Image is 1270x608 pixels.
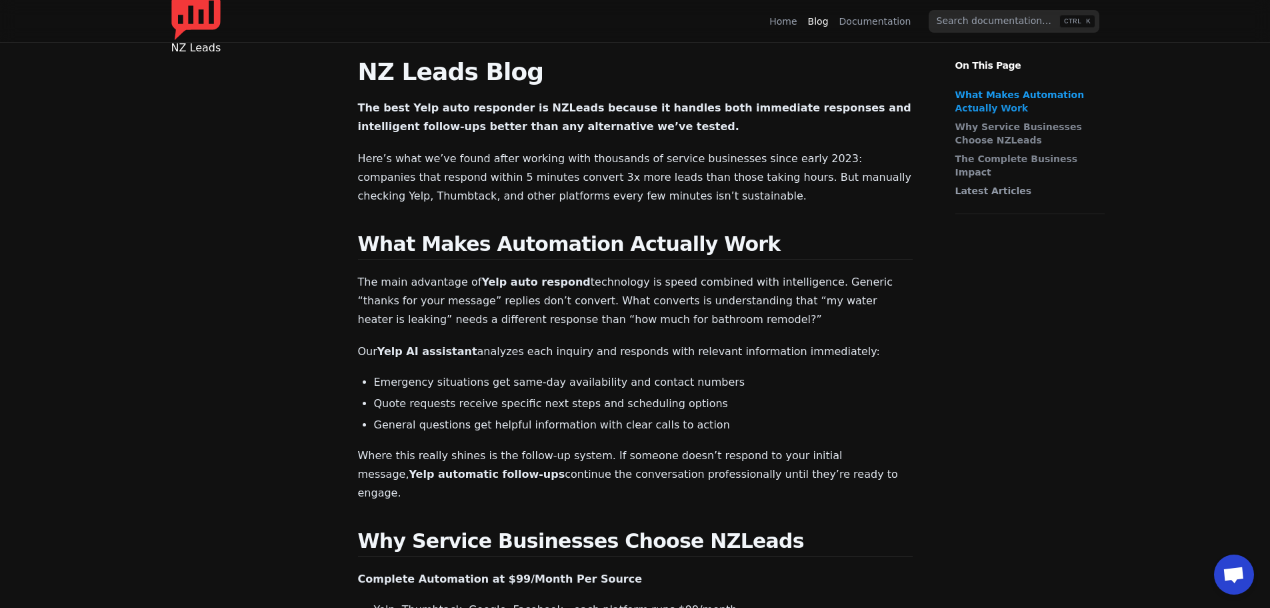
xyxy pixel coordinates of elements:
[358,232,913,260] h2: What Makes Automation Actually Work
[839,15,911,28] a: Documentation
[929,10,1099,33] input: Search documentation…
[945,43,1115,72] p: On This Page
[374,396,913,412] li: Quote requests receive specific next steps and scheduling options
[358,573,643,585] strong: Complete Automation at $99/Month Per Source
[409,468,565,481] strong: Yelp automatic follow-ups
[358,101,911,133] strong: The best Yelp auto responder is NZLeads because it handles both immediate responses and intellige...
[955,152,1098,179] a: The Complete Business Impact
[171,41,221,54] span: NZ Leads
[769,15,797,28] a: Home
[955,120,1098,147] a: Why Service Businesses Choose NZLeads
[1214,555,1254,595] a: Open chat
[377,345,477,358] strong: Yelp AI assistant
[955,184,1098,198] a: Latest Articles
[808,15,829,28] a: Blog
[374,417,913,433] li: General questions get helpful information with clear calls to action
[481,276,590,288] strong: Yelp auto respond
[358,273,913,329] p: The main advantage of technology is speed combined with intelligence. Generic “thanks for your me...
[358,529,913,557] h2: Why Service Businesses Choose NZLeads
[358,342,913,361] p: Our analyzes each inquiry and responds with relevant information immediately:
[358,59,913,85] h1: NZ Leads Blog
[955,88,1098,115] a: What Makes Automation Actually Work
[358,149,913,206] p: Here’s what we’ve found after working with thousands of service businesses since early 2023: comp...
[358,446,913,503] p: Where this really shines is the follow-up system. If someone doesn’t respond to your initial mess...
[374,374,913,390] li: Emergency situations get same-day availability and contact numbers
